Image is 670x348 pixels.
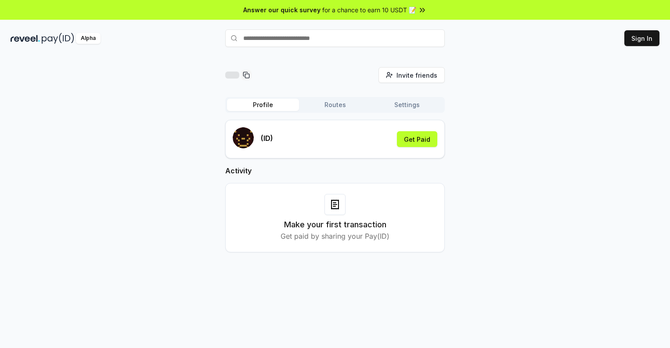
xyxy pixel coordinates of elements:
button: Routes [299,99,371,111]
span: Invite friends [396,71,437,80]
span: for a chance to earn 10 USDT 📝 [322,5,416,14]
button: Profile [227,99,299,111]
p: Get paid by sharing your Pay(ID) [281,231,389,241]
p: (ID) [261,133,273,144]
img: reveel_dark [11,33,40,44]
div: Alpha [76,33,101,44]
button: Get Paid [397,131,437,147]
span: Answer our quick survey [243,5,321,14]
button: Sign In [624,30,659,46]
button: Invite friends [378,67,445,83]
button: Settings [371,99,443,111]
img: pay_id [42,33,74,44]
h3: Make your first transaction [284,219,386,231]
h2: Activity [225,165,445,176]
